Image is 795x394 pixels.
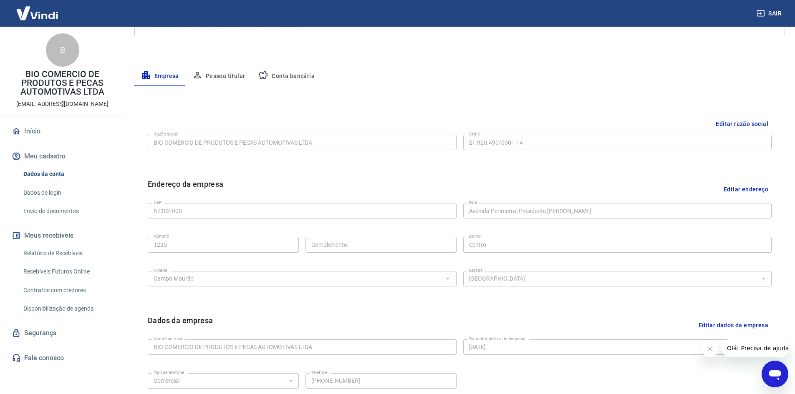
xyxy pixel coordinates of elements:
a: Relatório de Recebíveis [20,245,115,262]
label: Razão social [154,131,178,137]
input: Digite aqui algumas palavras para buscar a cidade [150,274,440,284]
img: Vindi [10,0,64,26]
button: Meus recebíveis [10,226,115,245]
button: Meu cadastro [10,147,115,166]
button: Pessoa titular [186,66,252,86]
a: Contratos com credores [20,282,115,299]
iframe: Fechar mensagem [702,341,719,357]
div: B [46,33,79,67]
label: Data de abertura da empresa [469,336,525,342]
a: Envio de documentos [20,203,115,220]
label: Nome fantasia [154,336,182,342]
label: CEP [154,199,162,206]
label: Tipo de telefone [154,369,184,376]
p: [EMAIL_ADDRESS][DOMAIN_NAME] [16,100,109,108]
input: DD/MM/YYYY [463,339,751,355]
label: Rua [469,199,477,206]
a: Disponibilização de agenda [20,300,115,317]
iframe: Botão para abrir a janela de mensagens [762,361,788,387]
span: Olá! Precisa de ajuda? [5,6,70,13]
button: Empresa [134,66,186,86]
label: Telefone [311,369,328,376]
button: Editar endereço [720,178,772,200]
label: Número [154,233,169,239]
a: Início [10,122,115,141]
a: Recebíveis Futuros Online [20,263,115,280]
h6: Dados da empresa [148,315,213,336]
h6: Endereço da empresa [148,178,224,200]
label: CNPJ [469,131,480,137]
label: Bairro [469,233,481,239]
label: Cidade [154,267,167,274]
button: Editar razão social [712,116,772,132]
a: Segurança [10,324,115,342]
button: Conta bancária [252,66,321,86]
button: Sair [755,6,785,21]
iframe: Mensagem da empresa [722,339,788,357]
a: Dados da conta [20,166,115,183]
button: Editar dados da empresa [695,315,772,336]
p: BIO COMERCIO DE PRODUTOS E PECAS AUTOMOTIVAS LTDA [7,70,118,96]
a: Dados de login [20,184,115,201]
label: Estado [469,267,483,274]
a: Fale conosco [10,349,115,367]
